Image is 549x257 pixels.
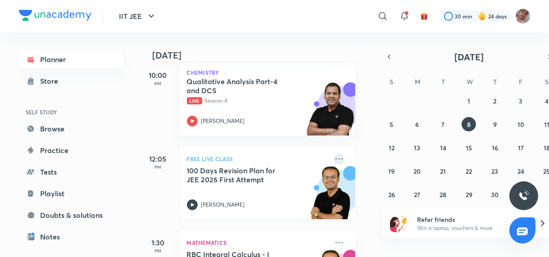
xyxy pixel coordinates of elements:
[410,164,425,178] button: October 20, 2025
[390,120,393,129] abbr: October 5, 2025
[454,51,484,63] span: [DATE]
[140,164,176,170] p: PM
[187,97,328,105] p: Session 4
[384,187,399,202] button: October 26, 2025
[19,228,123,246] a: Notes
[420,12,428,20] img: avatar
[517,167,524,176] abbr: October 24, 2025
[114,7,162,25] button: IIT JEE
[467,97,470,105] abbr: October 1, 2025
[384,164,399,178] button: October 19, 2025
[440,144,446,152] abbr: October 14, 2025
[19,120,123,138] a: Browse
[140,237,176,248] h5: 1:30
[519,77,522,86] abbr: Friday
[19,185,123,203] a: Playlist
[488,187,502,202] button: October 30, 2025
[187,153,328,164] p: FREE LIVE CLASS
[478,12,487,21] img: streak
[388,190,395,199] abbr: October 26, 2025
[436,117,450,131] button: October 7, 2025
[140,81,176,86] p: AM
[19,10,91,23] a: Company Logo
[19,163,123,181] a: Tests
[466,167,472,176] abbr: October 22, 2025
[417,215,528,224] h6: Refer friends
[513,94,528,108] button: October 3, 2025
[488,117,502,131] button: October 9, 2025
[390,214,408,232] img: referral
[417,9,431,23] button: avatar
[187,166,299,184] h5: 100 Days Revision Plan for JEE 2026 First Attempt
[442,120,445,129] abbr: October 7, 2025
[414,167,421,176] abbr: October 20, 2025
[153,50,364,61] h4: [DATE]
[388,167,395,176] abbr: October 19, 2025
[462,187,476,202] button: October 29, 2025
[19,104,123,120] h6: SELF STUDY
[390,77,393,86] abbr: Sunday
[513,164,528,178] button: October 24, 2025
[384,117,399,131] button: October 5, 2025
[201,117,245,125] p: [PERSON_NAME]
[436,164,450,178] button: October 21, 2025
[187,97,202,104] span: Live
[417,224,528,232] p: Win a laptop, vouchers & more
[462,164,476,178] button: October 22, 2025
[488,164,502,178] button: October 23, 2025
[187,237,328,248] p: Mathematics
[187,70,348,75] p: Chemistry
[441,77,445,86] abbr: Tuesday
[515,9,531,24] img: Rahul 2026
[492,144,498,152] abbr: October 16, 2025
[306,82,355,144] img: unacademy
[414,190,421,199] abbr: October 27, 2025
[19,206,123,224] a: Doubts & solutions
[19,72,123,90] a: Store
[545,97,549,105] abbr: October 4, 2025
[140,248,176,253] p: PM
[518,190,529,201] img: ttu
[410,117,425,131] button: October 6, 2025
[19,10,91,21] img: Company Logo
[416,120,419,129] abbr: October 6, 2025
[19,141,123,159] a: Practice
[389,144,395,152] abbr: October 12, 2025
[436,187,450,202] button: October 28, 2025
[395,50,543,63] button: [DATE]
[201,201,245,209] p: [PERSON_NAME]
[488,94,502,108] button: October 2, 2025
[493,120,497,129] abbr: October 9, 2025
[415,77,421,86] abbr: Monday
[493,77,497,86] abbr: Thursday
[140,70,176,81] h5: 10:00
[466,190,472,199] abbr: October 29, 2025
[545,77,549,86] abbr: Saturday
[467,77,473,86] abbr: Wednesday
[410,187,425,202] button: October 27, 2025
[306,166,355,228] img: unacademy
[187,77,299,95] h5: Qualitative Analysis Part-4 and DCS
[517,120,524,129] abbr: October 10, 2025
[491,167,498,176] abbr: October 23, 2025
[513,140,528,155] button: October 17, 2025
[41,76,64,86] div: Store
[462,140,476,155] button: October 15, 2025
[513,117,528,131] button: October 10, 2025
[518,144,524,152] abbr: October 17, 2025
[19,50,123,68] a: Planner
[493,97,496,105] abbr: October 2, 2025
[440,190,447,199] abbr: October 28, 2025
[410,140,425,155] button: October 13, 2025
[488,140,502,155] button: October 16, 2025
[440,167,446,176] abbr: October 21, 2025
[466,144,472,152] abbr: October 15, 2025
[140,153,176,164] h5: 12:05
[462,117,476,131] button: October 8, 2025
[519,97,522,105] abbr: October 3, 2025
[491,190,499,199] abbr: October 30, 2025
[467,120,471,129] abbr: October 8, 2025
[462,94,476,108] button: October 1, 2025
[414,144,421,152] abbr: October 13, 2025
[436,140,450,155] button: October 14, 2025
